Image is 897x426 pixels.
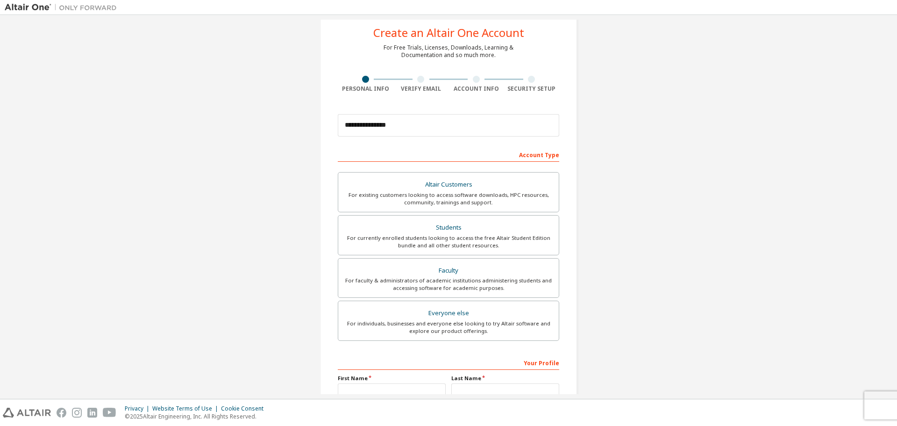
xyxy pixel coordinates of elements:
div: Verify Email [393,85,449,93]
div: Account Type [338,147,559,162]
div: Personal Info [338,85,393,93]
img: facebook.svg [57,408,66,418]
div: Faculty [344,264,553,277]
div: Account Info [448,85,504,93]
label: First Name [338,375,446,382]
div: Cookie Consent [221,405,269,412]
img: instagram.svg [72,408,82,418]
img: Altair One [5,3,121,12]
div: For existing customers looking to access software downloads, HPC resources, community, trainings ... [344,191,553,206]
img: linkedin.svg [87,408,97,418]
img: youtube.svg [103,408,116,418]
div: For faculty & administrators of academic institutions administering students and accessing softwa... [344,277,553,292]
div: For currently enrolled students looking to access the free Altair Student Edition bundle and all ... [344,234,553,249]
div: Your Profile [338,355,559,370]
div: For individuals, businesses and everyone else looking to try Altair software and explore our prod... [344,320,553,335]
div: Create an Altair One Account [373,27,524,38]
div: Security Setup [504,85,560,93]
div: Everyone else [344,307,553,320]
div: Privacy [125,405,152,412]
label: Last Name [451,375,559,382]
p: © 2025 Altair Engineering, Inc. All Rights Reserved. [125,412,269,420]
div: For Free Trials, Licenses, Downloads, Learning & Documentation and so much more. [384,44,513,59]
div: Altair Customers [344,178,553,191]
div: Website Terms of Use [152,405,221,412]
div: Students [344,221,553,234]
img: altair_logo.svg [3,408,51,418]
